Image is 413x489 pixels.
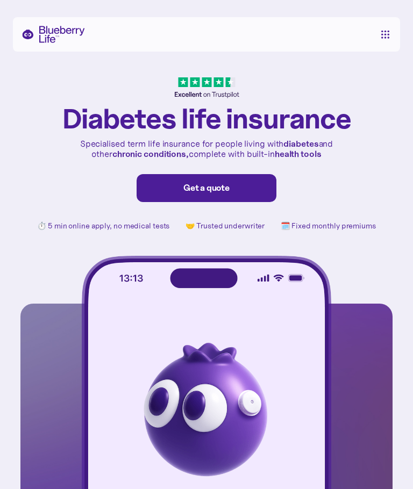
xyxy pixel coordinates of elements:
[379,30,391,39] nav: menu
[137,174,276,202] a: Get a quote
[112,148,189,159] strong: chronic conditions,
[186,221,265,231] p: 🤝 Trusted underwriter
[283,138,318,149] strong: diabetes
[37,221,169,231] p: ⏱️ 5 min online apply, no medical tests
[281,221,376,231] p: 🗓️ Fixed monthly premiums
[148,183,265,193] div: Get a quote
[275,148,322,159] strong: health tools
[22,26,85,43] a: home
[62,104,351,133] h1: Diabetes life insurance
[77,139,336,159] p: Specialised term life insurance for people living with and other complete with built-in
